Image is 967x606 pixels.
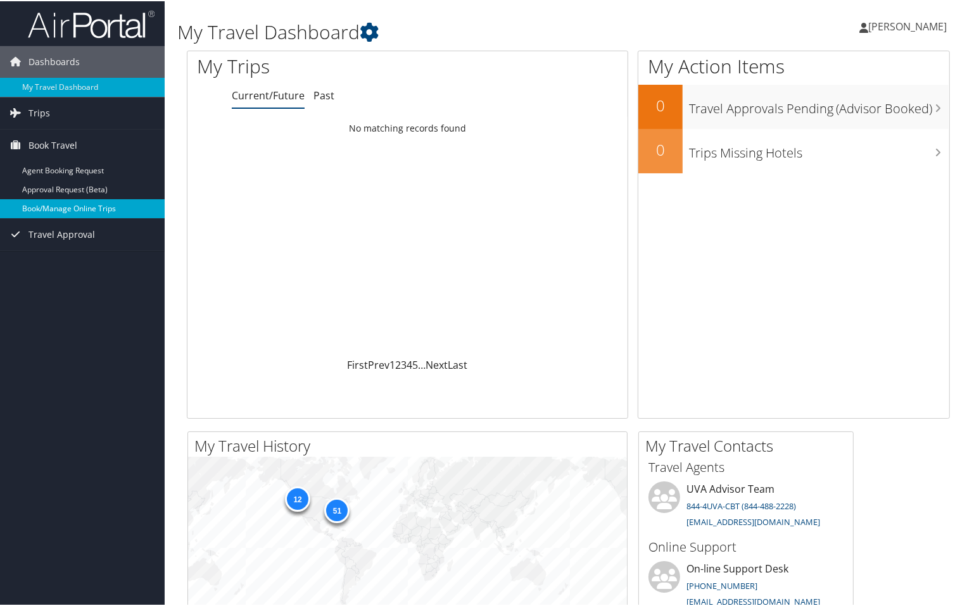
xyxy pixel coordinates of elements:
[324,497,350,522] div: 51
[368,357,389,371] a: Prev
[648,457,844,475] h3: Travel Agents
[686,595,820,606] a: [EMAIL_ADDRESS][DOMAIN_NAME]
[645,434,853,455] h2: My Travel Contacts
[232,87,305,101] a: Current/Future
[686,579,757,590] a: [PHONE_NUMBER]
[28,128,77,160] span: Book Travel
[401,357,407,371] a: 3
[28,218,95,249] span: Travel Approval
[638,138,683,159] h2: 0
[689,92,949,116] h3: Travel Approvals Pending (Advisor Booked)
[686,515,820,526] a: [EMAIL_ADDRESS][DOMAIN_NAME]
[285,485,310,510] div: 12
[407,357,412,371] a: 4
[638,128,949,172] a: 0Trips Missing Hotels
[859,6,959,44] a: [PERSON_NAME]
[347,357,368,371] a: First
[197,52,434,78] h1: My Trips
[638,94,683,115] h2: 0
[389,357,395,371] a: 1
[448,357,467,371] a: Last
[28,8,155,38] img: airportal-logo.png
[28,96,50,128] span: Trips
[638,83,949,128] a: 0Travel Approvals Pending (Advisor Booked)
[28,45,80,77] span: Dashboards
[177,18,698,44] h1: My Travel Dashboard
[313,87,334,101] a: Past
[418,357,426,371] span: …
[426,357,448,371] a: Next
[638,52,949,78] h1: My Action Items
[412,357,418,371] a: 5
[686,499,796,510] a: 844-4UVA-CBT (844-488-2228)
[395,357,401,371] a: 2
[187,116,628,139] td: No matching records found
[194,434,627,455] h2: My Travel History
[642,480,850,532] li: UVA Advisor Team
[868,18,947,32] span: [PERSON_NAME]
[689,137,949,161] h3: Trips Missing Hotels
[648,537,844,555] h3: Online Support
